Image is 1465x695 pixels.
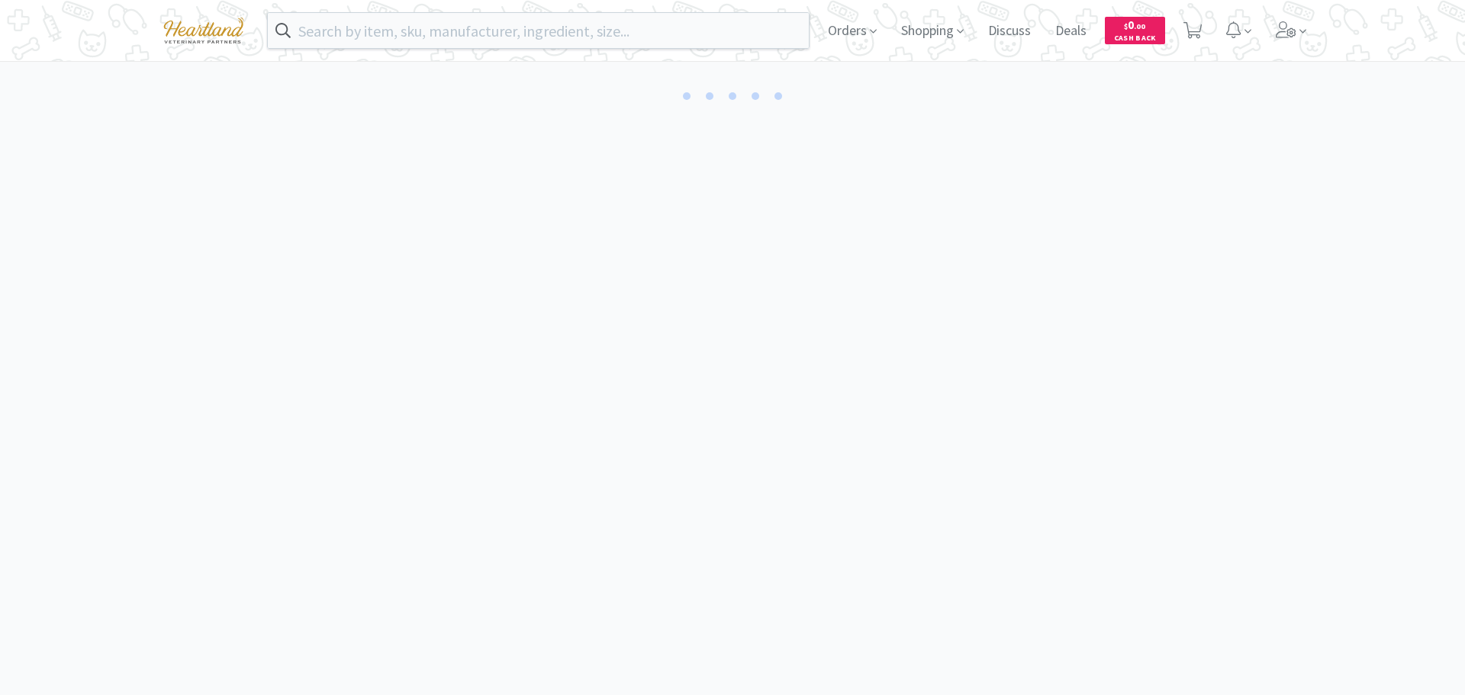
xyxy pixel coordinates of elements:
input: Search by item, sku, manufacturer, ingredient, size... [268,13,809,48]
a: Discuss [982,24,1037,38]
span: $ [1124,21,1128,31]
span: . 00 [1134,21,1145,31]
img: cad7bdf275c640399d9c6e0c56f98fd2_10.png [153,9,255,51]
span: 0 [1124,18,1145,32]
span: Cash Back [1114,34,1156,44]
a: Deals [1049,24,1093,38]
a: $0.00Cash Back [1105,10,1165,51]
